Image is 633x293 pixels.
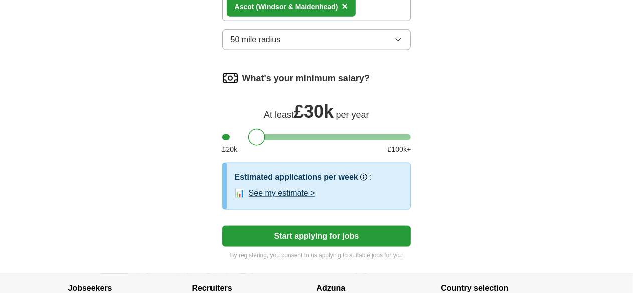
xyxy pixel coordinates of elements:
button: 50 mile radius [222,29,411,50]
span: £ 20 k [222,144,237,155]
h3: : [369,171,371,183]
span: At least [264,110,294,120]
strong: Ascot [235,3,254,11]
label: What's your minimum salary? [242,72,370,85]
img: salary.png [222,70,238,86]
span: × [342,1,348,12]
span: £ 30k [294,101,334,122]
h3: Estimated applications per week [235,171,358,183]
span: per year [336,110,369,120]
span: 📊 [235,187,245,199]
button: Start applying for jobs [222,226,411,247]
button: See my estimate > [249,187,315,199]
p: By registering, you consent to us applying to suitable jobs for you [222,251,411,260]
span: (Windsor & Maidenhead) [256,3,338,11]
span: 50 mile radius [231,34,281,46]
